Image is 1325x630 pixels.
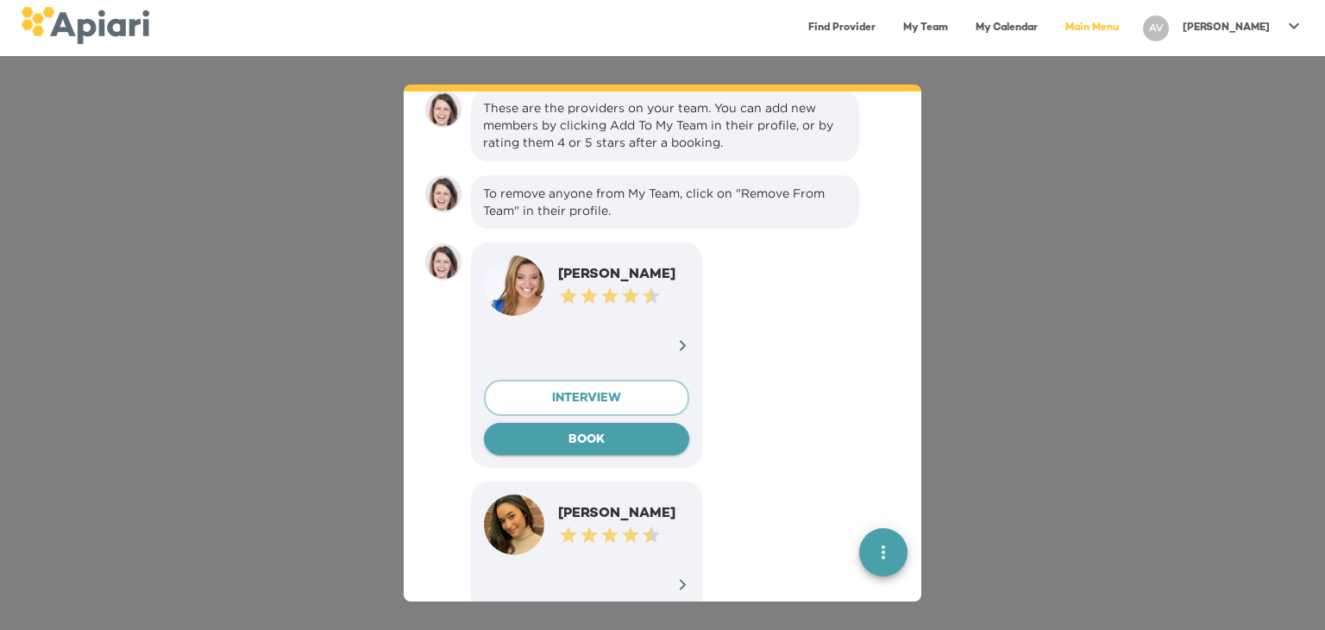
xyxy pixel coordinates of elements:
[21,7,149,44] img: logo
[965,10,1048,46] a: My Calendar
[1143,16,1169,41] div: AV
[893,10,958,46] a: My Team
[483,185,847,219] div: To remove anyone from My Team, click on "Remove From Team" in their profile.
[484,423,689,456] button: BOOK
[484,380,689,416] button: INTERVIEW
[798,10,886,46] a: Find Provider
[424,90,462,128] img: amy.37686e0395c82528988e.png
[558,505,689,525] div: [PERSON_NAME]
[484,495,544,555] img: 93981918748234Screen%20Shot%202020-10-30%20at%2010.37.04%20AM.png
[424,175,462,213] img: amy.37686e0395c82528988e.png
[484,255,544,316] img: 79571405972851maggie%20moe.jpeg
[424,243,462,280] img: amy.37686e0395c82528988e.png
[1183,21,1270,35] p: [PERSON_NAME]
[859,529,907,577] button: quick menu
[1055,10,1129,46] a: Main Menu
[483,99,847,151] div: These are the providers on your team. You can add new members by clicking Add To My Team in their...
[499,388,675,410] span: INTERVIEW
[498,430,675,451] span: BOOK
[558,266,689,286] div: [PERSON_NAME]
